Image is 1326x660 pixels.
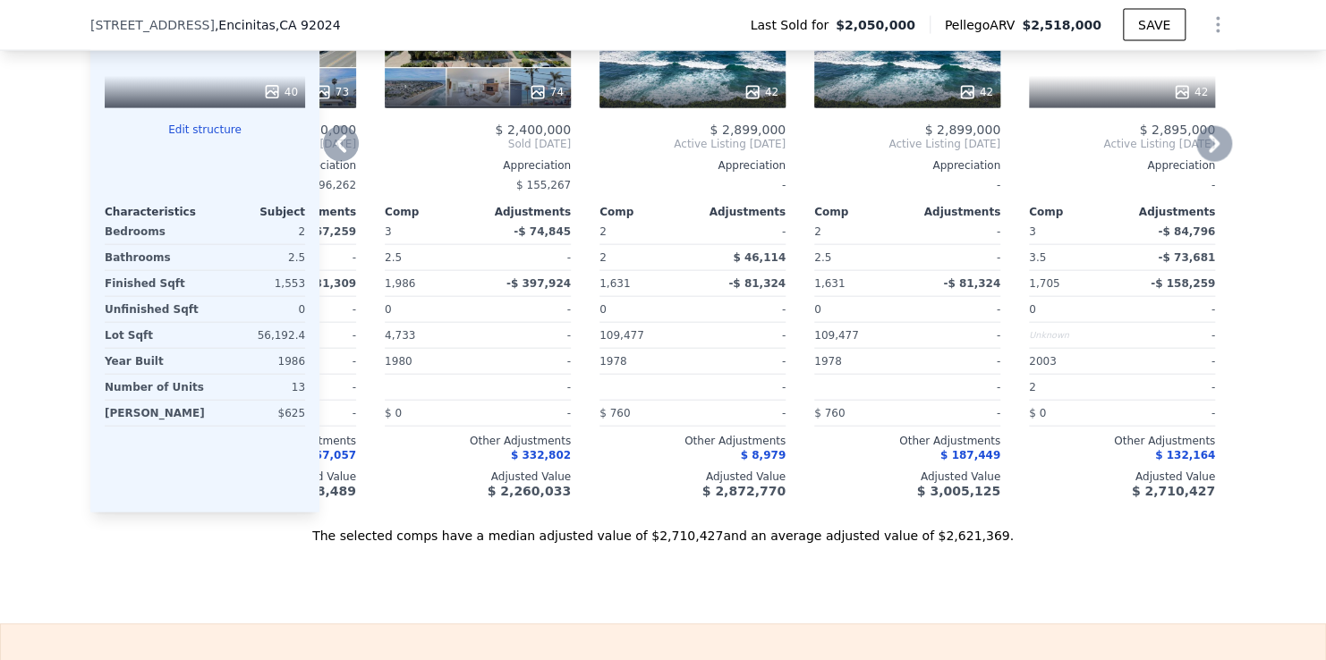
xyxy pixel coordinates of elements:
[208,323,305,348] div: 56,192.4
[292,277,356,290] span: -$ 131,309
[1029,303,1036,316] span: 0
[599,137,786,151] span: Active Listing [DATE]
[385,158,571,173] div: Appreciation
[1126,375,1215,400] div: -
[1123,9,1186,41] button: SAVE
[814,205,907,219] div: Comp
[911,349,1000,374] div: -
[205,205,305,219] div: Subject
[299,225,356,238] span: -$ 67,259
[481,401,571,426] div: -
[741,449,786,461] span: $ 8,979
[1029,323,1118,348] div: Unknown
[105,245,201,270] div: Bathrooms
[1029,205,1122,219] div: Comp
[1139,123,1215,137] span: $ 2,895,000
[599,407,630,419] span: $ 760
[1029,349,1118,374] div: 2003
[263,83,298,101] div: 40
[814,470,1000,484] div: Adjusted Value
[693,205,786,219] div: Adjustments
[385,137,571,151] span: Sold [DATE]
[105,323,201,348] div: Lot Sqft
[309,179,356,191] span: $ 96,262
[1029,225,1036,238] span: 3
[105,123,305,137] button: Edit structure
[105,219,201,244] div: Bedrooms
[814,277,845,290] span: 1,631
[911,245,1000,270] div: -
[90,512,1236,545] div: The selected comps have a median adjusted value of $2,710,427 and an average adjusted value of $2...
[105,401,205,426] div: [PERSON_NAME]
[943,277,1000,290] span: -$ 81,324
[751,16,837,34] span: Last Sold for
[105,205,205,219] div: Characteristics
[276,18,341,32] span: , CA 92024
[481,245,571,270] div: -
[296,449,356,461] span: $ 257,057
[314,83,349,101] div: 73
[744,83,778,101] div: 42
[814,329,859,342] span: 109,477
[696,219,786,244] div: -
[911,375,1000,400] div: -
[481,375,571,400] div: -
[1126,323,1215,348] div: -
[599,277,630,290] span: 1,631
[599,303,607,316] span: 0
[514,225,571,238] span: -$ 74,845
[1158,251,1215,264] span: -$ 73,681
[1132,484,1215,498] span: $ 2,710,427
[599,434,786,448] div: Other Adjustments
[478,205,571,219] div: Adjustments
[105,271,201,296] div: Finished Sqft
[814,245,904,270] div: 2.5
[1126,401,1215,426] div: -
[945,16,1023,34] span: Pellego ARV
[814,407,845,419] span: $ 760
[495,123,571,137] span: $ 2,400,000
[599,173,786,198] div: -
[940,449,1000,461] span: $ 187,449
[911,219,1000,244] div: -
[385,277,415,290] span: 1,986
[1155,449,1215,461] span: $ 132,164
[385,329,415,342] span: 4,733
[208,297,305,322] div: 0
[208,271,305,296] div: 1,553
[208,349,305,374] div: 1986
[599,470,786,484] div: Adjusted Value
[696,349,786,374] div: -
[599,329,644,342] span: 109,477
[599,349,689,374] div: 1978
[529,83,564,101] div: 74
[385,407,402,419] span: $ 0
[385,303,392,316] span: 0
[211,375,305,400] div: 13
[696,323,786,348] div: -
[710,123,786,137] span: $ 2,899,000
[1022,18,1101,32] span: $2,518,000
[511,449,571,461] span: $ 332,802
[208,245,305,270] div: 2.5
[1029,407,1046,419] span: $ 0
[1029,375,1118,400] div: 2
[814,434,1000,448] div: Other Adjustments
[1029,173,1215,198] div: -
[917,484,1000,498] span: $ 3,005,125
[385,470,571,484] div: Adjusted Value
[105,349,201,374] div: Year Built
[385,205,478,219] div: Comp
[481,297,571,322] div: -
[728,277,786,290] span: -$ 81,324
[836,16,915,34] span: $2,050,000
[814,303,821,316] span: 0
[215,16,341,34] span: , Encinitas
[1029,158,1215,173] div: Appreciation
[506,277,571,290] span: -$ 397,924
[1029,277,1059,290] span: 1,705
[1122,205,1215,219] div: Adjustments
[907,205,1000,219] div: Adjustments
[385,225,392,238] span: 3
[702,484,786,498] span: $ 2,872,770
